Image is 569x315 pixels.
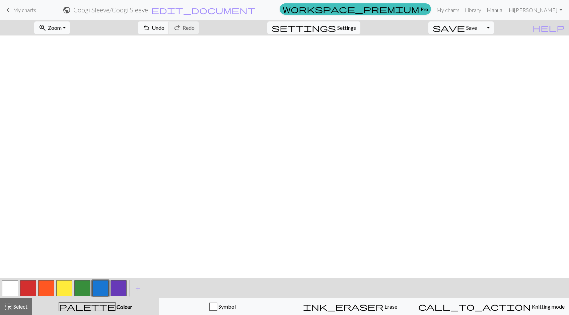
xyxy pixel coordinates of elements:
[433,23,465,32] span: save
[267,21,360,34] button: SettingsSettings
[531,303,565,310] span: Knitting mode
[73,6,148,14] h2: Coogi Sleeve / Coogi Sleeve
[48,24,62,31] span: Zoom
[466,24,477,31] span: Save
[337,24,356,32] span: Settings
[12,303,27,310] span: Select
[32,298,159,315] button: Colour
[13,7,36,13] span: My charts
[151,5,256,15] span: edit_document
[272,24,336,32] i: Settings
[159,298,286,315] button: Symbol
[434,3,462,17] a: My charts
[59,302,115,311] span: palette
[152,24,164,31] span: Undo
[280,3,431,15] a: Pro
[462,3,484,17] a: Library
[4,5,12,15] span: keyboard_arrow_left
[63,5,71,15] span: public
[34,21,70,34] button: Zoom
[283,4,419,14] span: workspace_premium
[428,21,482,34] button: Save
[414,298,569,315] button: Knitting mode
[286,298,414,315] button: Erase
[116,304,132,310] span: Colour
[134,284,142,293] span: add
[4,302,12,311] span: highlight_alt
[532,23,565,32] span: help
[418,302,531,311] span: call_to_action
[303,302,383,311] span: ink_eraser
[272,23,336,32] span: settings
[39,23,47,32] span: zoom_in
[138,21,169,34] button: Undo
[217,303,236,310] span: Symbol
[506,3,565,17] a: Hi[PERSON_NAME]
[4,4,36,16] a: My charts
[142,23,150,32] span: undo
[383,303,397,310] span: Erase
[484,3,506,17] a: Manual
